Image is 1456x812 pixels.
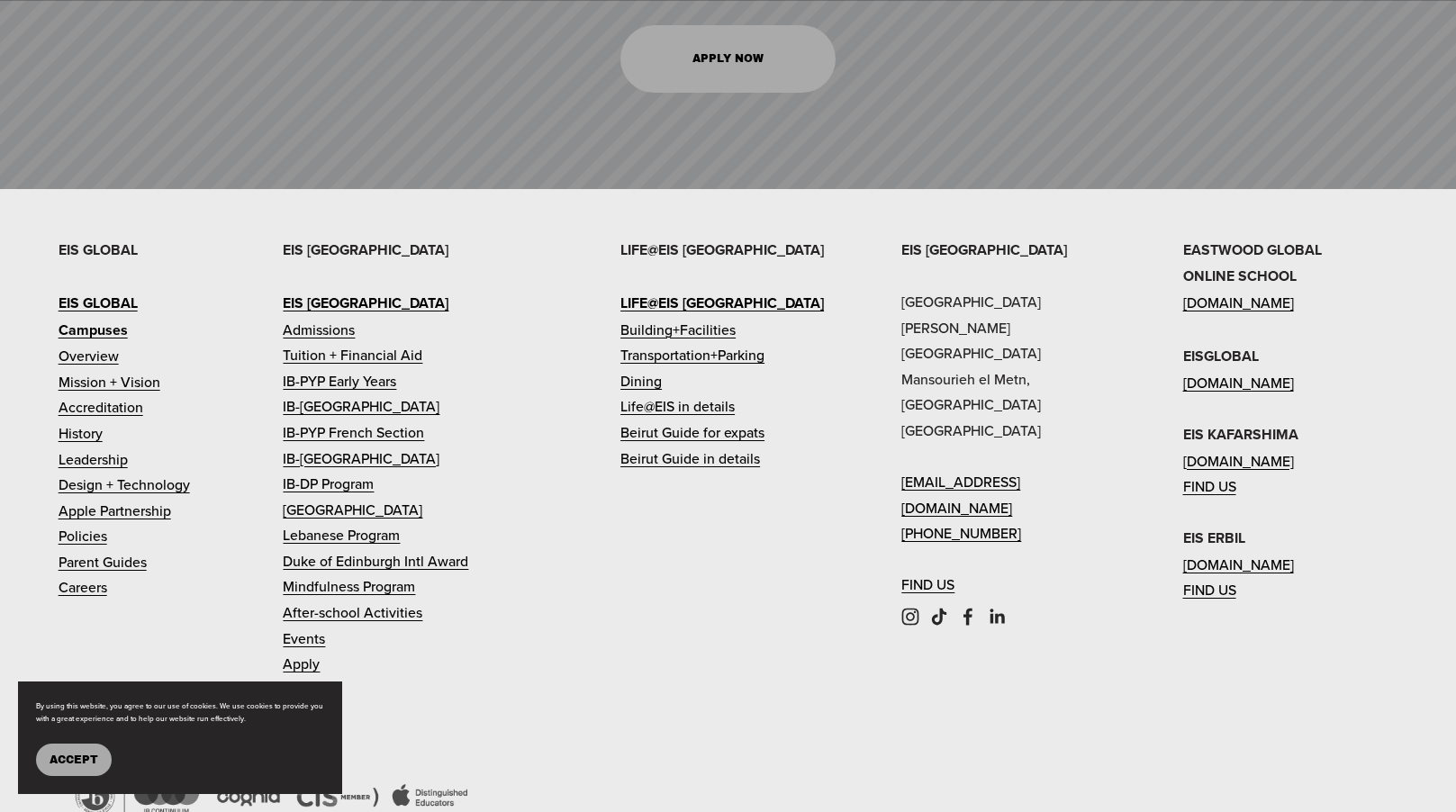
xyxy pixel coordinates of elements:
[1183,577,1236,603] a: FIND US
[620,446,760,472] a: Beirut Guide in details
[620,293,824,313] strong: LIFE@EIS [GEOGRAPHIC_DATA]
[1183,424,1298,445] strong: EIS KAFARSHIMA
[59,290,138,317] a: EIS GLOBAL
[283,368,396,394] a: IB-PYP Early Years
[59,317,128,344] a: Campuses
[1183,290,1294,316] a: [DOMAIN_NAME]
[1183,346,1259,366] strong: EISGLOBAL
[283,290,448,317] a: EIS [GEOGRAPHIC_DATA]
[620,317,736,343] a: Building+Facilities
[59,369,160,395] a: Mission + Vision
[620,290,824,317] a: LIFE@EIS [GEOGRAPHIC_DATA]
[59,394,143,420] a: Accreditation
[59,574,107,600] a: Careers
[901,572,954,598] a: FIND US
[36,744,112,776] button: Accept
[50,753,98,766] span: Accept
[59,239,138,260] strong: EIS GLOBAL
[283,573,415,600] a: Mindfulness Program
[283,497,422,523] a: [GEOGRAPHIC_DATA]
[1183,370,1294,396] a: [DOMAIN_NAME]
[620,368,662,394] a: Dining
[59,523,107,549] a: Policies
[283,522,400,548] a: Lebanese Program
[283,420,424,446] a: IB-PYP French Section
[620,393,735,420] a: Life@EIS in details
[1183,552,1294,578] a: [DOMAIN_NAME]
[283,548,468,574] a: Duke of Edinburgh Intl Award
[901,520,1021,546] a: [PHONE_NUMBER]
[59,420,103,447] a: History
[620,420,764,446] a: Beirut Guide for expats
[59,472,190,498] a: Design + Technology
[283,317,355,343] a: Admissions
[620,239,824,260] strong: LIFE@EIS [GEOGRAPHIC_DATA]
[59,498,171,524] a: Apple Partnership
[283,293,448,313] strong: EIS [GEOGRAPHIC_DATA]
[59,549,147,575] a: Parent Guides
[283,651,320,677] a: Apply
[1183,474,1236,500] a: FIND US
[930,608,948,626] a: TikTok
[1183,448,1294,474] a: [DOMAIN_NAME]
[620,25,836,93] a: APPLY NOW
[1183,239,1322,287] strong: EASTWOOD GLOBAL ONLINE SCHOOL
[901,237,1117,598] p: [GEOGRAPHIC_DATA] [PERSON_NAME][GEOGRAPHIC_DATA] Mansourieh el Metn, [GEOGRAPHIC_DATA] [GEOGRAPHI...
[283,342,422,368] a: Tuition + Financial Aid
[959,608,977,626] a: Facebook
[901,469,1117,520] a: [EMAIL_ADDRESS][DOMAIN_NAME]
[283,600,422,626] a: After-school Activities
[1183,528,1245,548] strong: EIS ERBIL
[59,447,128,473] a: Leadership
[988,608,1006,626] a: LinkedIn
[283,393,439,420] a: IB-[GEOGRAPHIC_DATA]
[283,626,325,652] a: Events
[283,239,448,260] strong: EIS [GEOGRAPHIC_DATA]
[59,293,138,313] strong: EIS GLOBAL
[901,239,1067,260] strong: EIS [GEOGRAPHIC_DATA]
[59,343,119,369] a: Overview
[901,608,919,626] a: Instagram
[620,342,764,368] a: Transportation+Parking
[36,699,324,726] p: By using this website, you agree to our use of cookies. We use cookies to provide you with a grea...
[283,677,328,703] a: Alumni
[59,320,128,340] strong: Campuses
[18,681,342,794] section: Cookie banner
[283,471,374,497] a: IB-DP Program
[283,446,439,472] a: IB-[GEOGRAPHIC_DATA]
